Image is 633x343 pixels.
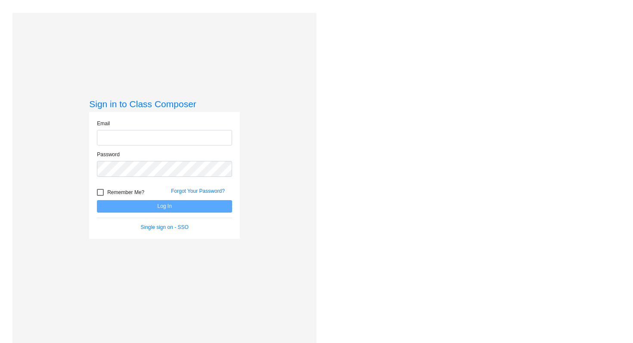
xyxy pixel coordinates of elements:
[97,200,232,213] button: Log In
[89,99,240,109] h3: Sign in to Class Composer
[141,224,189,230] a: Single sign on - SSO
[171,188,225,194] a: Forgot Your Password?
[107,187,144,198] span: Remember Me?
[97,151,120,158] label: Password
[97,120,110,127] label: Email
